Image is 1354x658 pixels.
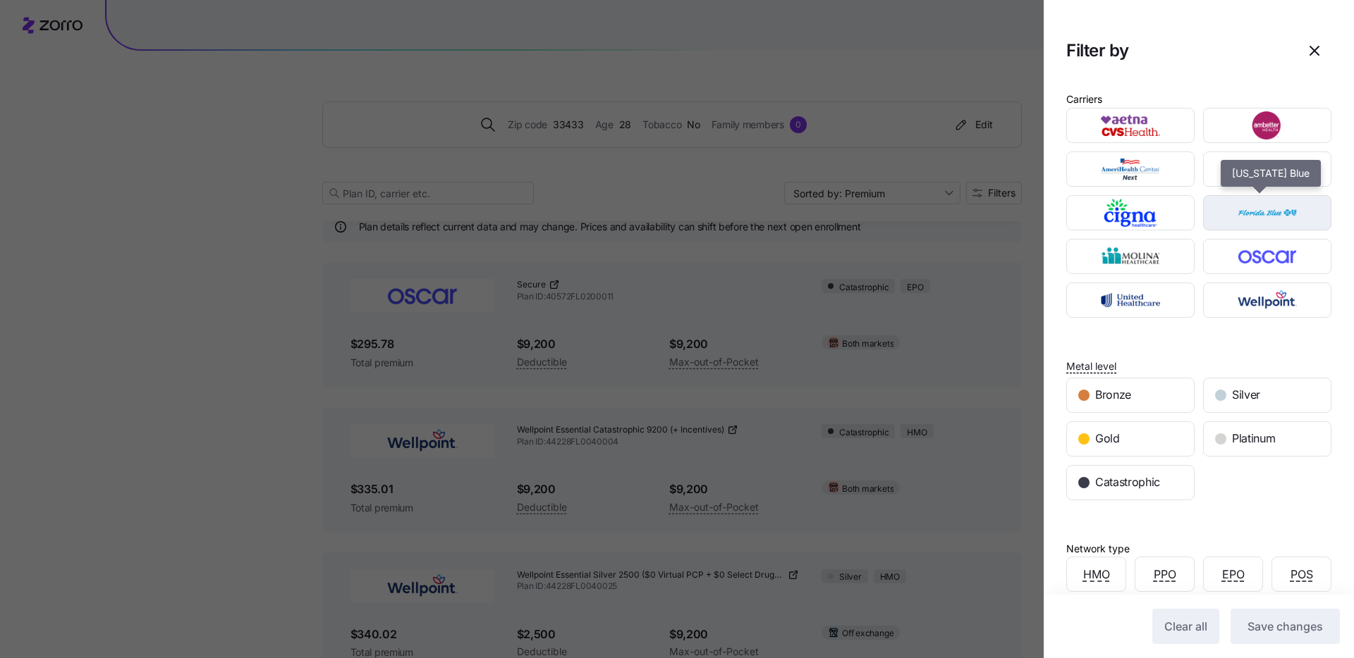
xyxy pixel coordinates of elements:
button: Save changes [1231,609,1340,644]
span: PPO [1154,566,1176,583]
img: Ambetter [1216,111,1319,139]
span: EPO [1222,566,1245,583]
span: POS [1291,566,1313,583]
button: Clear all [1152,609,1219,644]
img: Oscar [1216,242,1319,271]
img: Molina [1079,242,1183,271]
span: Metal level [1066,359,1116,373]
span: Save changes [1248,618,1323,635]
span: Catastrophic [1095,473,1160,491]
img: Cigna Healthcare [1079,199,1183,227]
img: UnitedHealthcare [1079,286,1183,314]
img: Wellpoint [1216,286,1319,314]
img: AmeriHealth Caritas Next [1079,155,1183,183]
span: HMO [1083,566,1110,583]
span: Platinum [1232,430,1275,447]
div: Network type [1066,541,1130,557]
img: AvMed [1216,155,1319,183]
img: Florida Blue [1216,199,1319,227]
span: Bronze [1095,386,1131,404]
span: Gold [1095,430,1120,447]
h1: Filter by [1066,39,1286,61]
img: Aetna CVS Health [1079,111,1183,139]
div: Carriers [1066,92,1102,107]
span: Clear all [1164,618,1207,635]
span: Silver [1232,386,1260,404]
